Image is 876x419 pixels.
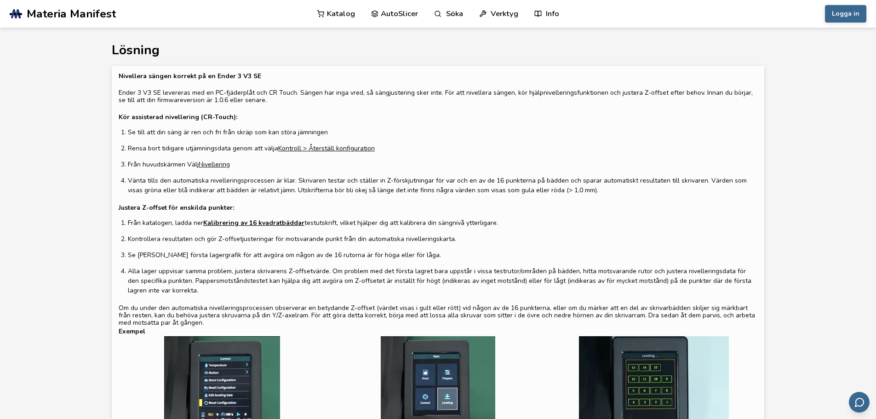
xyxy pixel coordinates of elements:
font: Från huvudskärmen Välj [128,160,199,169]
font: Nivellera sängen korrekt på en Ender 3 V3 SE [119,72,261,80]
font: Exempel [119,327,145,336]
font: Om du under den automatiska nivelleringsprocessen observerar en betydande Z-offset (värdet visas ... [119,304,755,327]
font: Justera Z-offset för enskilda punkter: [119,203,234,212]
font: Nivellering [199,160,230,169]
button: Skicka feedback via e-post [849,392,870,413]
font: Kalibrering av 16 kvadratbäddar [203,218,304,227]
font: Materia Manifest [27,6,116,22]
font: Kontroll > Återställ konfiguration [278,144,375,153]
font: Vänta tills den automatiska nivelleringsprocessen är klar. Skrivaren testar och ställer in Z-förs... [128,176,747,195]
font: Alla lager uppvisar samma problem, justera skrivarens Z-offsetvärde. Om problem med det första la... [128,267,751,295]
font: Lösning [112,41,160,59]
font: Söka [446,8,463,19]
font: Kör assisterad nivellering (CR-Touch): [119,113,237,121]
font: testutskrift, vilket hjälper dig att kalibrera din sängnivå ytterligare. [304,218,498,227]
font: Rensa bort tidigare utjämningsdata genom att välja [128,144,278,153]
font: Katalog [327,8,355,19]
font: Kontrollera resultaten och gör Z-offsetjusteringar för motsvarande punkt från din automatiska niv... [128,235,456,243]
font: Ender 3 V3 SE levereras med en PC-fjäderplåt och CR Touch. Sängen har inga vred, så sängjustering... [119,88,753,104]
font: AutoSlicer [381,8,418,19]
font: Se till att din säng är ren och fri från skräp som kan störa jämningen [128,128,328,137]
font: Se [PERSON_NAME] första lagergrafik för att avgöra om någon av de 16 rutorna är för höga eller fö... [128,251,441,259]
font: Logga in [832,9,859,18]
font: Verktyg [491,8,518,19]
font: Från katalogen, ladda ner [128,218,203,227]
font: Info [546,8,559,19]
button: Logga in [825,5,866,23]
a: Kalibrering av 16 kvadratbäddar [203,218,304,228]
